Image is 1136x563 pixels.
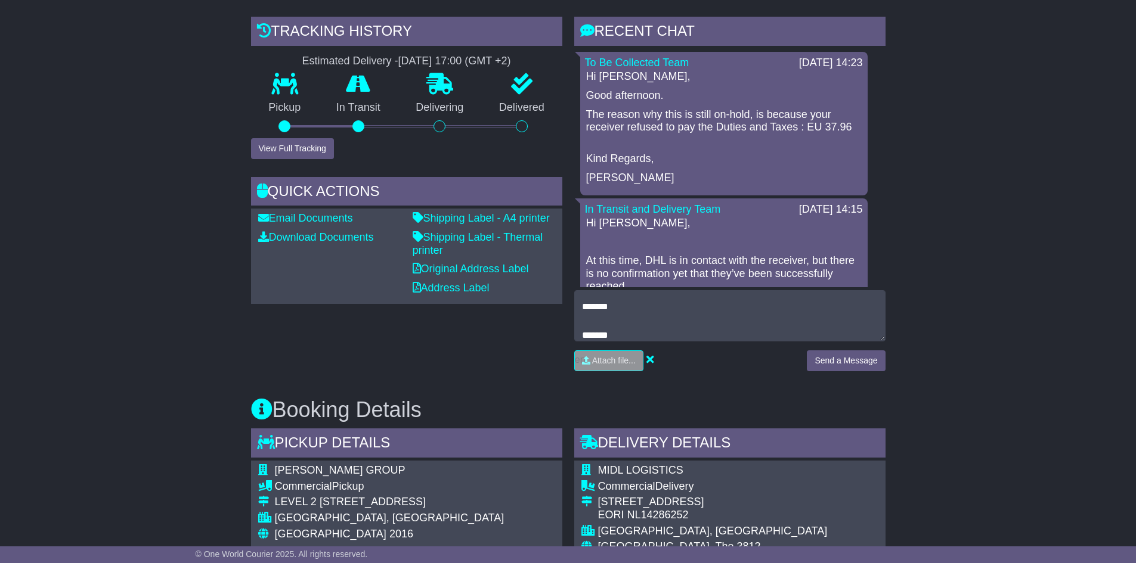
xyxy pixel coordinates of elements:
[251,398,886,422] h3: Booking Details
[251,17,562,49] div: Tracking history
[318,101,398,114] p: In Transit
[585,203,721,215] a: In Transit and Delivery Team
[258,212,353,224] a: Email Documents
[586,140,862,166] p: Kind Regards,
[275,512,545,525] div: [GEOGRAPHIC_DATA], [GEOGRAPHIC_DATA]
[737,540,761,552] span: 3812
[598,480,868,493] div: Delivery
[598,509,868,522] div: EORI NL14286252
[413,231,543,256] a: Shipping Label - Thermal printer
[196,549,368,559] span: © One World Courier 2025. All rights reserved.
[481,101,562,114] p: Delivered
[275,528,386,540] span: [GEOGRAPHIC_DATA]
[598,464,683,476] span: MIDL LOGISTICS
[275,464,406,476] span: [PERSON_NAME] GROUP
[251,138,334,159] button: View Full Tracking
[807,350,885,371] button: Send a Message
[413,282,490,294] a: Address Label
[398,101,482,114] p: Delivering
[586,254,862,293] p: At this time, DHL is in contact with the receiver, but there is no confirmation yet that they’ve ...
[799,57,863,70] div: [DATE] 14:23
[586,172,862,185] p: [PERSON_NAME]
[413,212,550,224] a: Shipping Label - A4 printer
[251,428,562,461] div: Pickup Details
[251,101,319,114] p: Pickup
[275,480,545,493] div: Pickup
[586,108,862,134] p: The reason why this is still on-hold, is because your receiver refused to pay the Duties and Taxe...
[413,263,529,275] a: Original Address Label
[251,55,562,68] div: Estimated Delivery -
[258,231,374,243] a: Download Documents
[275,496,545,509] div: LEVEL 2 [STREET_ADDRESS]
[574,17,886,49] div: RECENT CHAT
[598,496,868,509] div: [STREET_ADDRESS]
[586,70,862,83] p: Hi [PERSON_NAME],
[251,177,562,209] div: Quick Actions
[598,525,868,538] div: [GEOGRAPHIC_DATA], [GEOGRAPHIC_DATA]
[598,540,734,552] span: [GEOGRAPHIC_DATA], The
[586,89,862,102] p: Good afternoon.
[389,528,413,540] span: 2016
[598,480,655,492] span: Commercial
[799,203,863,216] div: [DATE] 14:15
[398,55,511,68] div: [DATE] 17:00 (GMT +2)
[585,57,689,69] a: To Be Collected Team
[586,217,862,230] p: Hi [PERSON_NAME],
[574,428,886,461] div: Delivery Details
[275,480,332,492] span: Commercial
